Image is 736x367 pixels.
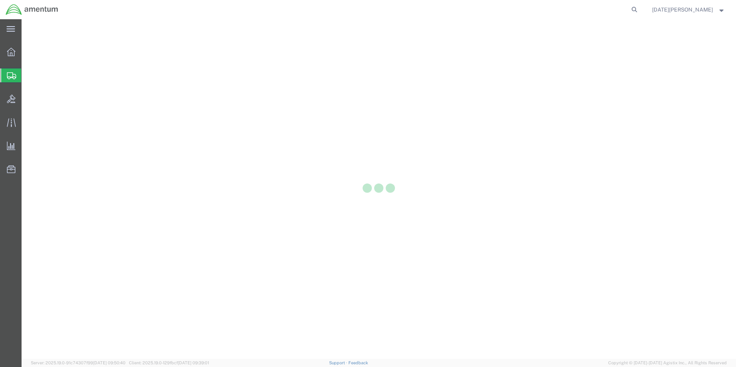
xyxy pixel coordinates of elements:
[652,5,713,14] span: Noel Arrieta
[329,360,348,365] a: Support
[608,360,727,366] span: Copyright © [DATE]-[DATE] Agistix Inc., All Rights Reserved
[31,360,125,365] span: Server: 2025.19.0-91c74307f99
[93,360,125,365] span: [DATE] 09:50:40
[348,360,368,365] a: Feedback
[5,4,59,15] img: logo
[652,5,726,14] button: [DATE][PERSON_NAME]
[178,360,209,365] span: [DATE] 09:39:01
[129,360,209,365] span: Client: 2025.19.0-129fbcf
